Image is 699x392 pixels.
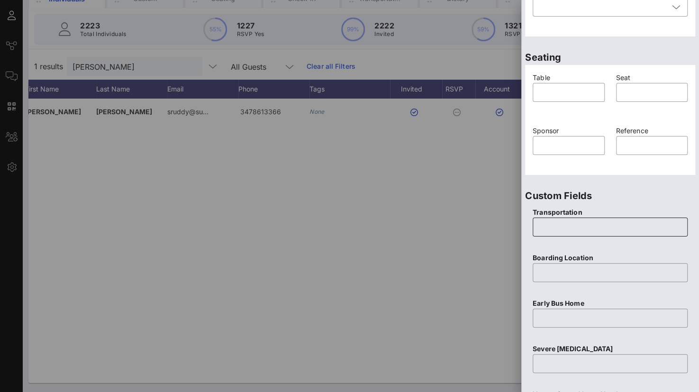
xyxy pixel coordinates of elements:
p: Seat [616,73,688,83]
p: Reference [616,126,688,136]
p: Severe [MEDICAL_DATA] [533,344,688,354]
p: Early Bus Home [533,298,688,309]
p: Custom Fields [525,188,695,203]
p: Seating [525,50,695,65]
p: Sponsor [533,126,605,136]
p: Boarding Location [533,253,688,263]
p: Transportation [533,207,688,218]
p: Table [533,73,605,83]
